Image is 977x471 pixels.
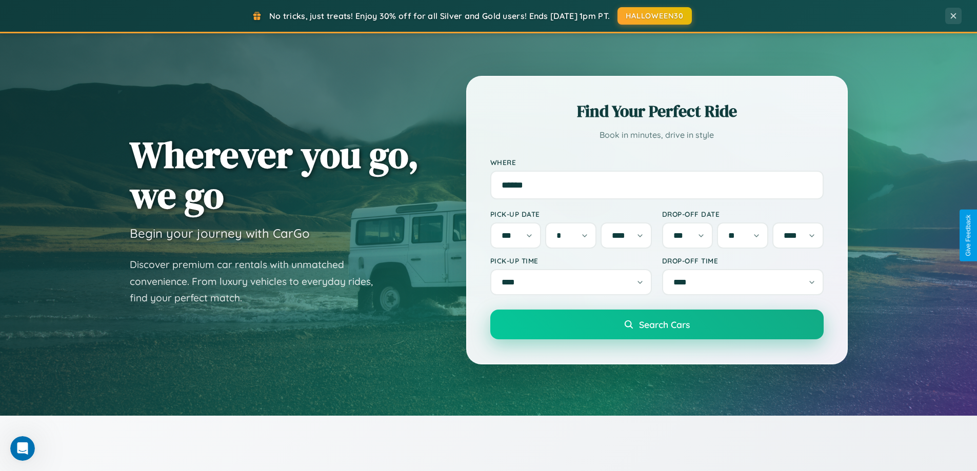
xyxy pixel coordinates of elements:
iframe: Intercom live chat [10,436,35,461]
label: Pick-up Date [490,210,652,218]
label: Where [490,158,824,167]
span: Search Cars [639,319,690,330]
label: Drop-off Date [662,210,824,218]
h2: Find Your Perfect Ride [490,100,824,122]
label: Pick-up Time [490,256,652,265]
p: Discover premium car rentals with unmatched convenience. From luxury vehicles to everyday rides, ... [130,256,386,306]
button: HALLOWEEN30 [617,7,692,25]
p: Book in minutes, drive in style [490,128,824,142]
h3: Begin your journey with CarGo [130,226,310,241]
h1: Wherever you go, we go [130,134,419,215]
span: No tricks, just treats! Enjoy 30% off for all Silver and Gold users! Ends [DATE] 1pm PT. [269,11,610,21]
div: Give Feedback [965,215,972,256]
label: Drop-off Time [662,256,824,265]
button: Search Cars [490,310,824,339]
